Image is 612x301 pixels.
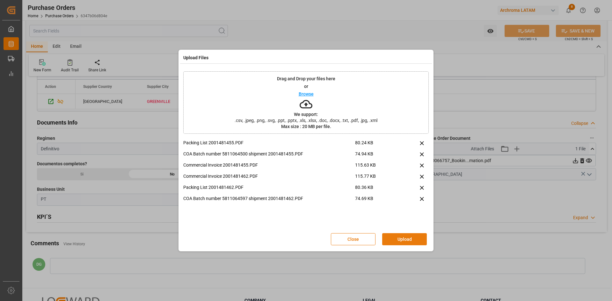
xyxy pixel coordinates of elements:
[355,151,398,162] span: 74.94 KB
[331,233,375,245] button: Close
[355,162,398,173] span: 115.63 KB
[230,118,382,123] span: .csv, .jpeg, .png, .svg, .ppt, .pptx, .xls, .xlsx, .doc, .docx, .txt, .pdf, .jpg, .xml
[183,162,355,168] p: Commercial Invoice 2001481455.PDF
[183,184,355,191] p: Packing List 2001481462.PDF
[277,76,335,81] p: Drag and Drop your files here
[183,195,355,202] p: COA Batch number 5811064597 shipment 2001481462.PDF
[304,84,308,89] p: or
[355,195,398,206] span: 74.69 KB
[299,92,314,96] p: Browse
[183,54,208,61] h4: Upload Files
[382,233,427,245] button: Upload
[183,140,355,146] p: Packing List 2001481455.PDF
[281,124,331,129] p: Max size : 20 MB per file.
[355,140,398,151] span: 80.24 KB
[355,184,398,195] span: 80.36 KB
[183,151,355,157] p: COA Batch number 5811064500 shipment 2001481455.PDF
[355,173,398,184] span: 115.77 KB
[294,112,318,117] p: We support:
[183,71,429,134] div: Drag and Drop your files hereorBrowseWe support:.csv, .jpeg, .png, .svg, .ppt, .pptx, .xls, .xlsx...
[183,173,355,180] p: Commercial Invoice 2001481462.PDF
